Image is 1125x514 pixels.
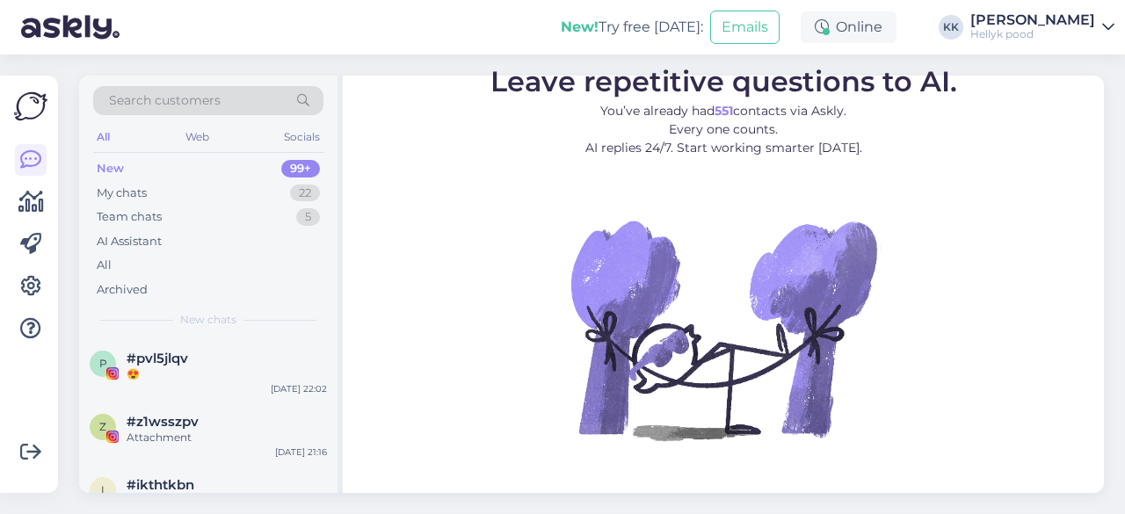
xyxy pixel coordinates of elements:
[180,312,236,328] span: New chats
[127,351,188,366] span: #pvl5jlqv
[565,171,882,488] img: No Chat active
[490,102,957,157] p: You’ve already had contacts via Askly. Every one counts. AI replies 24/7. Start working smarter [...
[97,185,147,202] div: My chats
[561,18,599,35] b: New!
[490,64,957,98] span: Leave repetitive questions to AI.
[97,257,112,274] div: All
[127,366,327,382] div: 😍
[281,160,320,177] div: 99+
[97,233,162,250] div: AI Assistant
[101,483,105,496] span: i
[970,27,1095,41] div: Hellyk pood
[970,13,1114,41] a: [PERSON_NAME]Hellyk pood
[99,357,107,370] span: p
[710,11,780,44] button: Emails
[970,13,1095,27] div: [PERSON_NAME]
[182,126,213,148] div: Web
[99,420,106,433] span: z
[561,17,703,38] div: Try free [DATE]:
[127,430,327,445] div: Attachment
[715,103,733,119] b: 551
[127,414,199,430] span: #z1wsszpv
[97,160,124,177] div: New
[109,91,221,110] span: Search customers
[14,90,47,123] img: Askly Logo
[93,126,113,148] div: All
[296,208,320,226] div: 5
[271,382,327,395] div: [DATE] 22:02
[801,11,896,43] div: Online
[280,126,323,148] div: Socials
[939,15,963,40] div: KK
[97,208,162,226] div: Team chats
[290,185,320,202] div: 22
[127,477,194,493] span: #ikthtkbn
[97,281,148,299] div: Archived
[275,445,327,459] div: [DATE] 21:16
